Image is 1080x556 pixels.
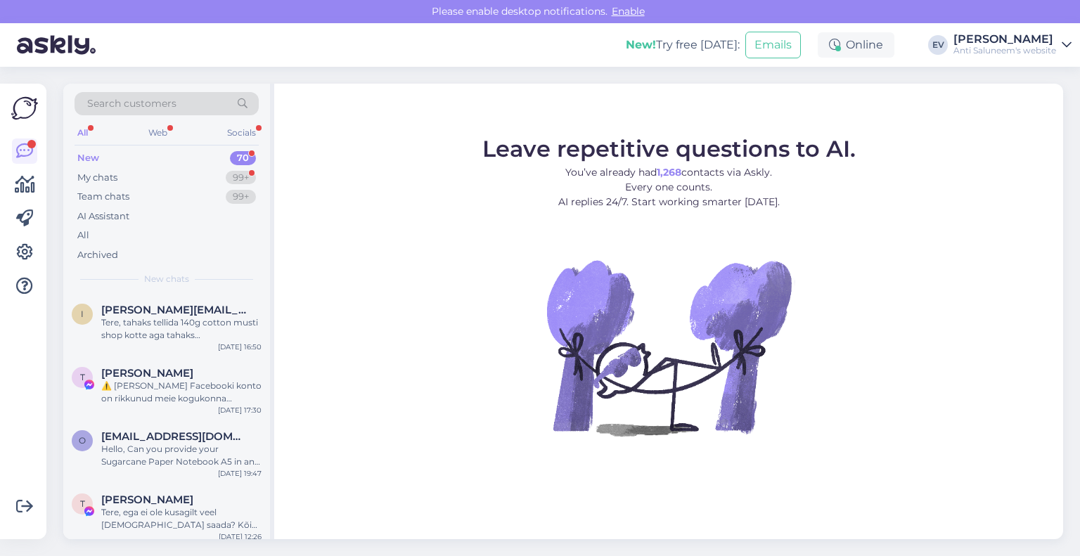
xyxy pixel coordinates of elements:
[75,124,91,142] div: All
[226,171,256,185] div: 99+
[77,151,99,165] div: New
[101,506,262,531] div: Tere, ega ei ole kusagilt veel [DEMOGRAPHIC_DATA] saada? Kõik läksid välja
[953,34,1056,45] div: [PERSON_NAME]
[226,190,256,204] div: 99+
[144,273,189,285] span: New chats
[101,443,262,468] div: Hello, Can you provide your Sugarcane Paper Notebook A5 in an unlined (blank) version? The produc...
[77,171,117,185] div: My chats
[218,342,262,352] div: [DATE] 16:50
[218,468,262,479] div: [DATE] 19:47
[80,498,85,509] span: T
[745,32,801,58] button: Emails
[146,124,170,142] div: Web
[77,248,118,262] div: Archived
[101,367,193,380] span: Tom Haja
[607,5,649,18] span: Enable
[77,228,89,243] div: All
[482,165,856,209] p: You’ve already had contacts via Askly. Every one counts. AI replies 24/7. Start working smarter [...
[101,430,247,443] span: otopix@gmail.com
[87,96,176,111] span: Search customers
[101,316,262,342] div: Tere, tahaks tellida 140g cotton musti shop kotte aga tahaks [PERSON_NAME] hõbedast reflekteeruva...
[101,304,247,316] span: ilona.gurjanova@icloud.com
[77,190,129,204] div: Team chats
[657,166,681,179] b: 1,268
[626,38,656,51] b: New!
[953,45,1056,56] div: Anti Saluneem's website
[80,372,85,382] span: T
[928,35,948,55] div: EV
[219,531,262,542] div: [DATE] 12:26
[818,32,894,58] div: Online
[230,151,256,165] div: 70
[224,124,259,142] div: Socials
[77,209,129,224] div: AI Assistant
[626,37,740,53] div: Try free [DATE]:
[218,405,262,415] div: [DATE] 17:30
[79,435,86,446] span: o
[101,380,262,405] div: ⚠️ [PERSON_NAME] Facebooki konto on rikkunud meie kogukonna standardeid. Meie süsteem on saanud p...
[482,135,856,162] span: Leave repetitive questions to AI.
[542,221,795,474] img: No Chat active
[81,309,84,319] span: i
[101,493,193,506] span: Triin Mägi
[11,95,38,122] img: Askly Logo
[953,34,1072,56] a: [PERSON_NAME]Anti Saluneem's website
